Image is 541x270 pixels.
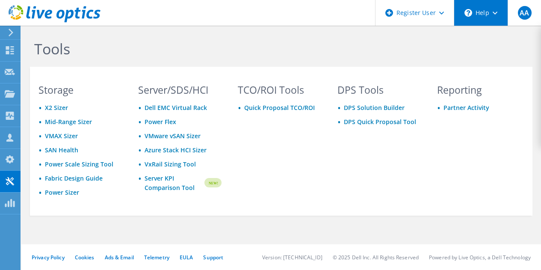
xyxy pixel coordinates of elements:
a: Ads & Email [105,254,134,261]
a: Dell EMC Virtual Rack [145,104,207,112]
a: DPS Quick Proposal Tool [344,118,416,126]
h3: TCO/ROI Tools [238,85,321,95]
h3: DPS Tools [337,85,421,95]
a: Azure Stack HCI Sizer [145,146,207,154]
a: Support [203,254,223,261]
a: Fabric Design Guide [45,174,103,182]
h1: Tools [34,40,524,58]
a: Privacy Policy [32,254,65,261]
h3: Storage [38,85,122,95]
a: Telemetry [144,254,169,261]
a: X2 Sizer [45,104,68,112]
li: Version: [TECHNICAL_ID] [262,254,322,261]
a: SAN Health [45,146,78,154]
h3: Server/SDS/HCI [138,85,222,95]
a: Partner Activity [443,104,489,112]
a: VMware vSAN Sizer [145,132,201,140]
a: Server KPI Comparison Tool [145,174,203,193]
a: VxRail Sizing Tool [145,160,196,168]
li: © 2025 Dell Inc. All Rights Reserved [333,254,419,261]
a: DPS Solution Builder [344,104,405,112]
svg: \n [464,9,472,17]
h3: Reporting [437,85,520,95]
img: new-badge.svg [203,173,222,193]
a: Power Sizer [45,188,79,196]
li: Powered by Live Optics, a Dell Technology [429,254,531,261]
span: AA [518,6,532,20]
a: EULA [180,254,193,261]
a: Quick Proposal TCO/ROI [244,104,315,112]
a: Power Scale Sizing Tool [45,160,113,168]
a: Cookies [75,254,95,261]
a: Power Flex [145,118,176,126]
a: VMAX Sizer [45,132,78,140]
a: Mid-Range Sizer [45,118,92,126]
